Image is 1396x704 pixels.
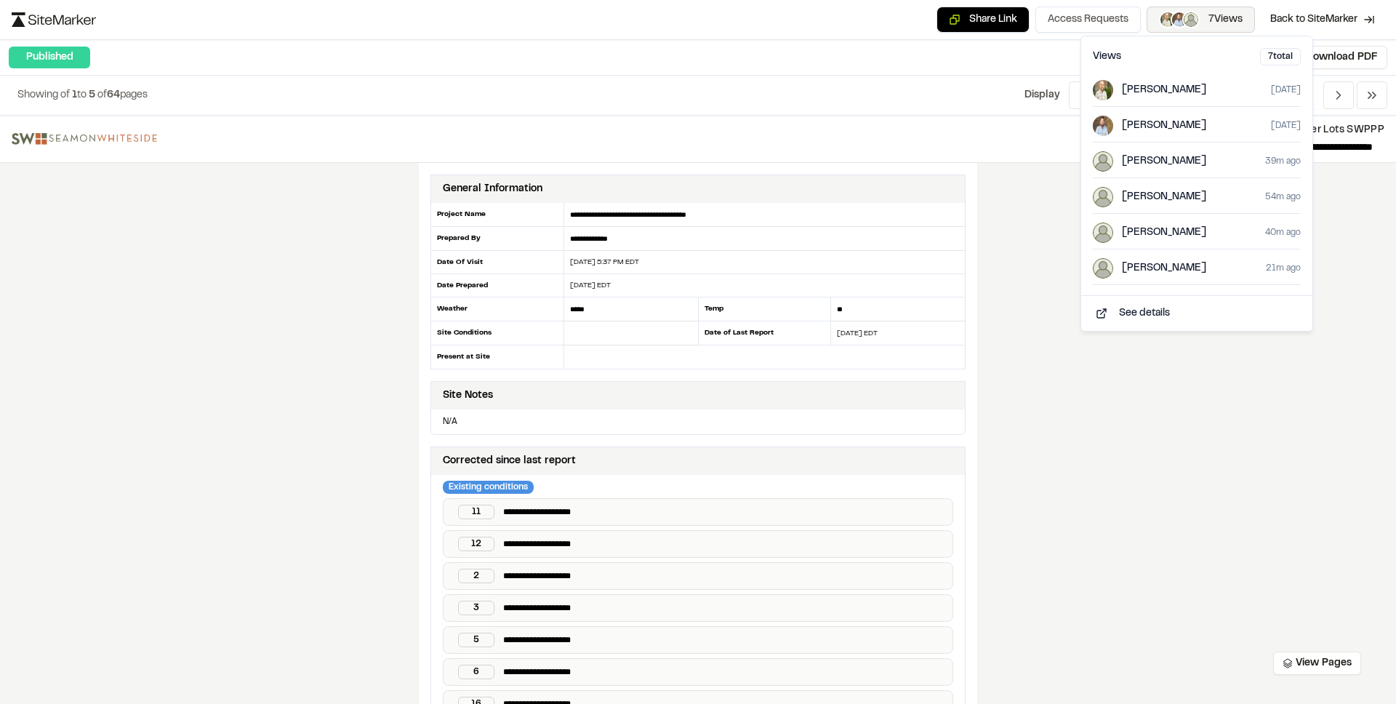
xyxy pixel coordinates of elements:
div: 12 [458,537,494,551]
div: 3 [458,601,494,615]
div: 11 [458,505,494,519]
div: Existing conditions [443,481,534,494]
span: 1 [72,91,77,100]
div: General Information [443,181,542,197]
button: View Pages [1273,652,1361,675]
div: Corrected since last report [443,453,576,469]
button: Access Requests [1035,7,1141,33]
img: Sinuhe Perez [1160,12,1175,27]
div: Date Prepared [430,274,564,297]
div: Date of Last Report [698,321,832,345]
div: Date Of Visit [430,251,564,274]
span: 7 Views [1208,12,1243,28]
button: 5 [1069,81,1098,109]
div: 2 [458,569,494,583]
span: [PERSON_NAME] [1122,82,1206,98]
span: Back to SiteMarker [1270,12,1357,27]
p: to of pages [17,87,148,103]
p: Midtown 3B & 3C Builder Lots SWPPP [169,122,1384,138]
span: 54m ago [1265,191,1301,204]
img: David Coy [1093,151,1113,172]
div: Published [9,47,90,68]
div: Site Notes [443,388,493,404]
h3: Views [1093,49,1121,65]
button: See details [1087,302,1307,325]
div: 6 [458,665,494,679]
span: 64 [107,91,120,100]
div: Weather [430,297,564,321]
img: Shawn Simons [1172,12,1187,27]
div: [DATE] EDT [831,328,965,339]
button: Copy share link [936,7,1030,33]
img: Victor Cooper [1093,223,1113,243]
span: 5 [89,91,95,100]
span: [PERSON_NAME] [1122,225,1206,241]
span: [DATE] [1271,84,1301,97]
div: 5 [458,633,494,647]
img: Foster Freeman [1093,258,1113,279]
img: Shawn Simons [1093,116,1113,136]
span: 39m ago [1265,155,1301,168]
span: 21m ago [1266,262,1301,275]
img: file [12,133,157,145]
div: Project Name [430,203,564,227]
a: Back to SiteMarker [1261,6,1384,33]
img: Sinuhe Perez [1093,80,1113,100]
button: Download PDF [1283,46,1387,69]
img: David Coy [1184,12,1198,27]
span: 40m ago [1265,226,1301,239]
span: Showing of [17,91,72,100]
span: [PERSON_NAME] [1122,118,1206,134]
span: [DATE] [1271,119,1301,132]
button: Sinuhe PerezShawn SimonsDavid Coy7Views [1147,7,1255,33]
img: Jared holland [1093,187,1113,207]
p: Display [1024,87,1060,103]
span: [PERSON_NAME] [1122,189,1206,205]
span: Download PDF [1306,49,1378,65]
p: N/A [437,415,959,428]
div: Prepared By [430,227,564,251]
span: [PERSON_NAME] [1122,260,1206,276]
div: Site Conditions [430,321,564,345]
div: 7 total [1260,48,1301,65]
div: Present at Site [430,345,564,369]
div: [DATE] 5:37 PM EDT [564,257,965,268]
div: [DATE] EDT [564,280,965,291]
img: logo-black-rebrand.svg [12,12,96,27]
div: Temp [698,297,832,321]
span: [PERSON_NAME] [1122,153,1206,169]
